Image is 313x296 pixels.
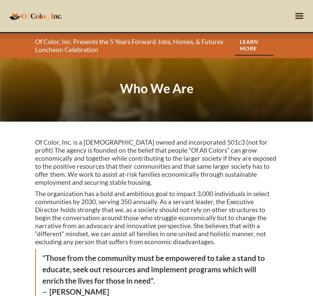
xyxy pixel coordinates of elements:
p: The organization has a bold and ambitious goal to impact 3,000 individuals in select communities ... [35,190,278,246]
p: Of Color, Inc. Presents the 5 Years Forward Jobs, Homes, & Futures Luncheon Celebration [35,38,230,54]
a: home [7,8,64,24]
a: Learn More [235,35,273,56]
p: Of Color, Inc. is a [DEMOGRAPHIC_DATA] owned and incorporated 501c3 (not for profit) The agency i... [35,138,278,186]
strong: Who We Are [120,81,193,96]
